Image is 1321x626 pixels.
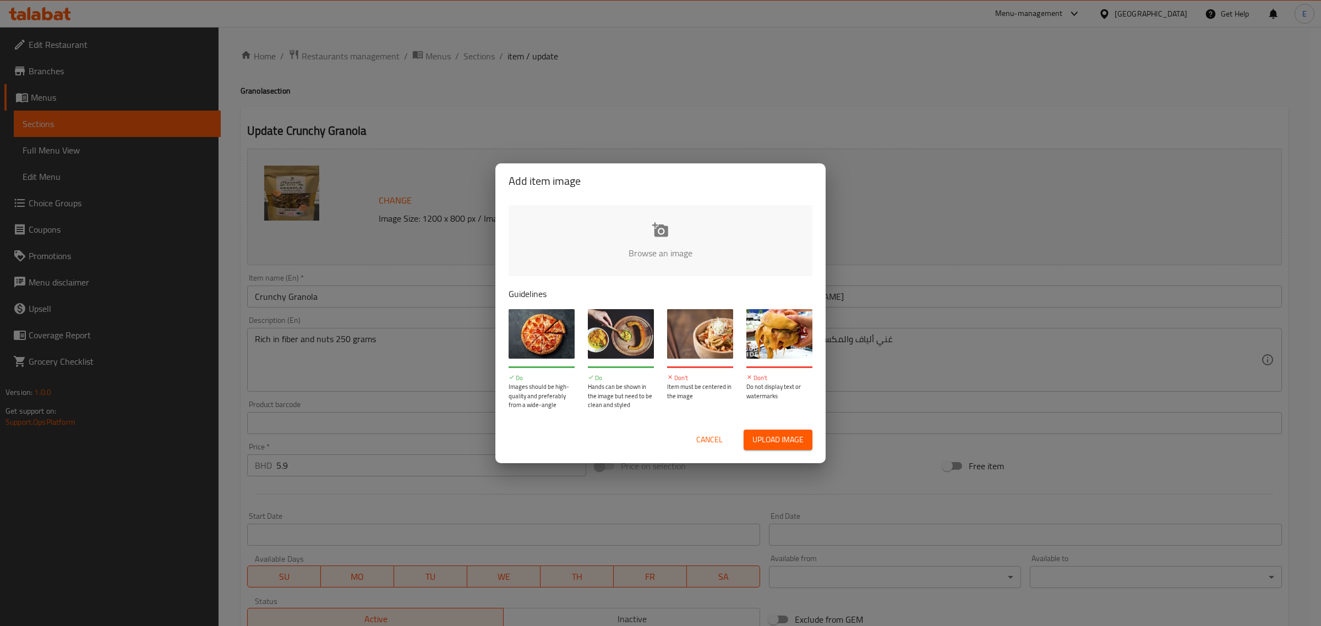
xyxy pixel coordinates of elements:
span: Cancel [696,433,723,447]
p: Do [509,374,575,383]
span: Upload image [752,433,804,447]
h2: Add item image [509,172,812,190]
img: guide-img-1@3x.jpg [509,309,575,359]
p: Images should be high-quality and preferably from a wide-angle [509,382,575,410]
img: guide-img-4@3x.jpg [746,309,812,359]
img: guide-img-3@3x.jpg [667,309,733,359]
p: Guidelines [509,287,812,300]
p: Don't [746,374,812,383]
img: guide-img-2@3x.jpg [588,309,654,359]
p: Do not display text or watermarks [746,382,812,400]
p: Don't [667,374,733,383]
p: Do [588,374,654,383]
p: Item must be centered in the image [667,382,733,400]
button: Cancel [692,430,727,450]
p: Hands can be shown in the image but need to be clean and styled [588,382,654,410]
button: Upload image [744,430,812,450]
